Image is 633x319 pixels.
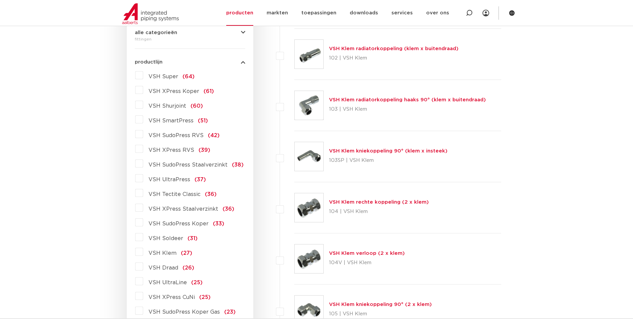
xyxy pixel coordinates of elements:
[148,206,218,212] span: VSH XPress Staalverzinkt
[329,251,405,256] a: VSH Klem verloop (2 x klem)
[295,91,323,120] img: Thumbnail for VSH Klem radiatorkoppeling haaks 90° (klem x buitendraad)
[232,162,244,168] span: (38)
[148,250,177,256] span: VSH Klem
[223,206,234,212] span: (36)
[181,250,192,256] span: (27)
[329,302,432,307] a: VSH Klem kniekoppeling 90° (2 x klem)
[148,89,199,94] span: VSH XPress Koper
[329,46,458,51] a: VSH Klem radiatorkoppeling (klem x buitendraad)
[135,30,245,35] button: alle categorieën
[199,295,211,300] span: (25)
[148,192,201,197] span: VSH Tectite Classic
[183,74,195,79] span: (64)
[135,35,245,43] div: fittingen
[148,103,186,109] span: VSH Shurjoint
[195,177,206,182] span: (37)
[191,280,203,285] span: (25)
[148,221,209,226] span: VSH SudoPress Koper
[148,236,183,241] span: VSH Soldeer
[329,155,447,166] p: 103SP | VSH Klem
[224,309,236,315] span: (23)
[295,40,323,69] img: Thumbnail for VSH Klem radiatorkoppeling (klem x buitendraad)
[208,133,220,138] span: (42)
[135,60,245,65] button: productlijn
[204,89,214,94] span: (61)
[329,257,405,268] p: 104V | VSH Klem
[148,265,178,271] span: VSH Draad
[148,74,178,79] span: VSH Super
[329,148,447,153] a: VSH Klem kniekoppeling 90° (klem x insteek)
[329,104,486,115] p: 103 | VSH Klem
[188,236,198,241] span: (31)
[135,30,177,35] span: alle categorieën
[199,147,210,153] span: (39)
[148,118,194,123] span: VSH SmartPress
[295,244,323,273] img: Thumbnail for VSH Klem verloop (2 x klem)
[135,60,163,65] span: productlijn
[148,295,195,300] span: VSH XPress CuNi
[329,206,429,217] p: 104 | VSH Klem
[148,177,190,182] span: VSH UltraPress
[148,280,187,285] span: VSH UltraLine
[198,118,208,123] span: (51)
[183,265,194,271] span: (26)
[213,221,224,226] span: (33)
[295,193,323,222] img: Thumbnail for VSH Klem rechte koppeling (2 x klem)
[295,142,323,171] img: Thumbnail for VSH Klem kniekoppeling 90° (klem x insteek)
[191,103,203,109] span: (60)
[148,133,204,138] span: VSH SudoPress RVS
[148,147,194,153] span: VSH XPress RVS
[148,309,220,315] span: VSH SudoPress Koper Gas
[205,192,217,197] span: (36)
[148,162,228,168] span: VSH SudoPress Staalverzinkt
[329,97,486,102] a: VSH Klem radiatorkoppeling haaks 90° (klem x buitendraad)
[329,53,458,64] p: 102 | VSH Klem
[329,200,429,205] a: VSH Klem rechte koppeling (2 x klem)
